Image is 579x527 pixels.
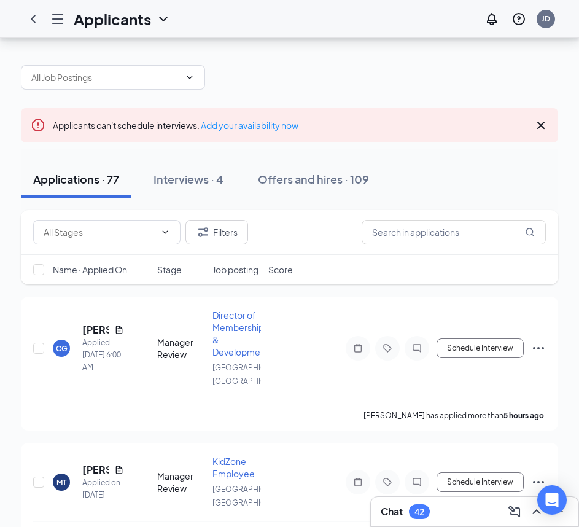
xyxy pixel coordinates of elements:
div: MT [56,477,66,488]
svg: Filter [196,225,211,240]
div: JD [542,14,550,24]
div: 42 [414,507,424,517]
svg: Note [351,343,365,353]
svg: ChevronDown [156,12,171,26]
h3: Chat [381,505,403,518]
div: Manager Review [157,470,206,494]
svg: ChatInactive [410,343,424,353]
svg: ChevronDown [185,72,195,82]
svg: Document [114,325,124,335]
svg: ComposeMessage [507,504,522,519]
span: [GEOGRAPHIC_DATA], [GEOGRAPHIC_DATA] [212,485,292,507]
span: Score [268,263,293,276]
div: Manager Review [157,336,206,361]
span: Director of Membership & Development [212,310,268,357]
button: Schedule Interview [437,472,524,492]
h1: Applicants [74,9,151,29]
button: Schedule Interview [437,338,524,358]
b: 5 hours ago [503,411,544,420]
svg: ChevronLeft [26,12,41,26]
div: Open Intercom Messenger [537,485,567,515]
div: Interviews · 4 [153,171,223,187]
span: Name · Applied On [53,263,127,276]
span: Job posting [212,263,258,276]
span: KidZone Employee [212,456,255,479]
div: Applications · 77 [33,171,119,187]
svg: Notifications [484,12,499,26]
svg: MagnifyingGlass [525,227,535,237]
div: CG [56,343,68,354]
h5: [PERSON_NAME] [82,463,109,477]
a: Add your availability now [201,120,298,131]
span: Stage [157,263,182,276]
button: ChevronUp [527,502,546,521]
span: [GEOGRAPHIC_DATA], [GEOGRAPHIC_DATA] [212,363,292,386]
div: Offers and hires · 109 [258,171,369,187]
svg: Cross [534,118,548,133]
button: ComposeMessage [505,502,524,521]
input: Search in applications [362,220,546,244]
svg: Ellipses [531,341,546,356]
svg: Hamburger [50,12,65,26]
svg: Document [114,465,124,475]
svg: ChatInactive [410,477,424,487]
svg: QuestionInfo [511,12,526,26]
svg: Tag [380,343,395,353]
h5: [PERSON_NAME] [82,323,109,337]
input: All Stages [44,225,155,239]
svg: Note [351,477,365,487]
button: Filter Filters [185,220,248,244]
span: Applicants can't schedule interviews. [53,120,298,131]
p: [PERSON_NAME] has applied more than . [363,410,546,421]
svg: ChevronUp [529,504,544,519]
svg: Tag [380,477,395,487]
svg: ChevronDown [160,227,170,237]
div: Applied [DATE] 6:00 AM [82,337,124,373]
svg: Ellipses [531,475,546,490]
svg: Error [31,118,45,133]
div: Applied on [DATE] [82,477,124,501]
input: All Job Postings [31,71,180,84]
